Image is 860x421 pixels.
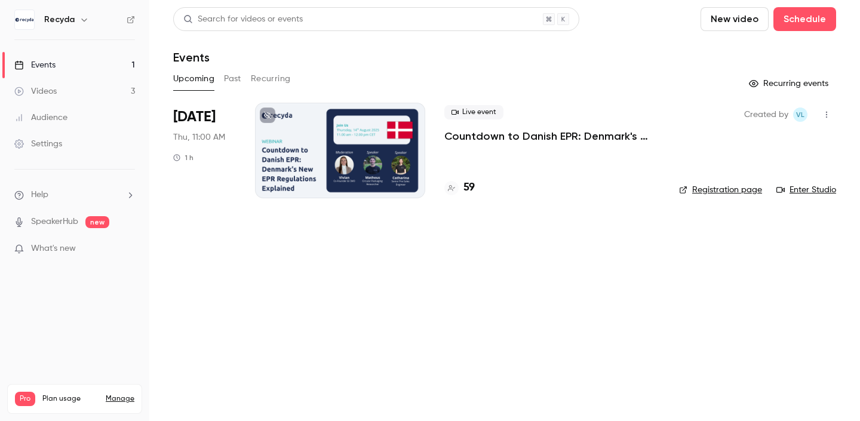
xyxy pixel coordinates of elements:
[173,69,214,88] button: Upcoming
[679,184,762,196] a: Registration page
[173,103,236,198] div: Aug 14 Thu, 11:00 AM (Europe/Berlin)
[773,7,836,31] button: Schedule
[14,85,57,97] div: Videos
[31,189,48,201] span: Help
[444,180,475,196] a: 59
[444,129,660,143] a: Countdown to Danish EPR: Denmark's New EPR Regulations Explained
[106,394,134,404] a: Manage
[444,105,503,119] span: Live event
[42,394,99,404] span: Plan usage
[15,10,34,29] img: Recyda
[173,50,210,64] h1: Events
[463,180,475,196] h4: 59
[15,392,35,406] span: Pro
[14,59,56,71] div: Events
[173,131,225,143] span: Thu, 11:00 AM
[744,74,836,93] button: Recurring events
[173,107,216,127] span: [DATE]
[796,107,804,122] span: VL
[14,112,67,124] div: Audience
[85,216,109,228] span: new
[44,14,75,26] h6: Recyda
[744,107,788,122] span: Created by
[793,107,807,122] span: Vivian Loftin
[173,153,193,162] div: 1 h
[224,69,241,88] button: Past
[14,138,62,150] div: Settings
[701,7,769,31] button: New video
[251,69,291,88] button: Recurring
[31,242,76,255] span: What's new
[31,216,78,228] a: SpeakerHub
[776,184,836,196] a: Enter Studio
[14,189,135,201] li: help-dropdown-opener
[183,13,303,26] div: Search for videos or events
